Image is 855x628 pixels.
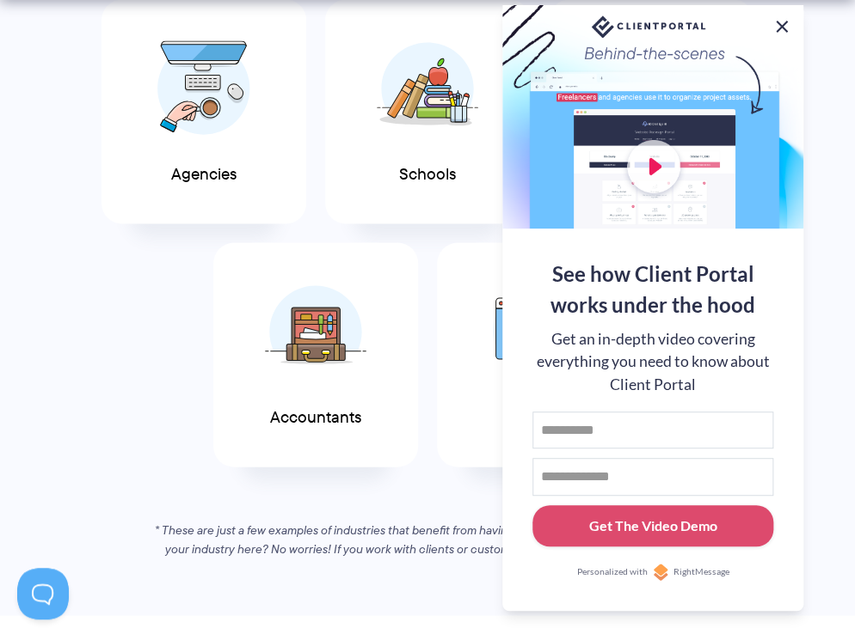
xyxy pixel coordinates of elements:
[213,242,418,466] a: Accountants
[17,568,69,619] iframe: Toggle Customer Support
[437,242,642,466] a: Coaches
[532,259,773,320] div: See how Client Portal works under the hood
[270,408,361,426] span: Accountants
[576,565,647,579] span: Personalized with
[652,564,669,581] img: Personalized with RightMessage
[155,521,701,557] em: * These are just a few examples of industries that benefit from having a dedicated client portal....
[399,165,456,183] span: Schools
[532,564,773,581] a: Personalized withRightMessage
[532,505,773,547] button: Get The Video Demo
[589,515,717,536] div: Get The Video Demo
[171,165,237,183] span: Agencies
[674,565,729,579] span: RightMessage
[532,328,773,396] div: Get an in-depth video covering everything you need to know about Client Portal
